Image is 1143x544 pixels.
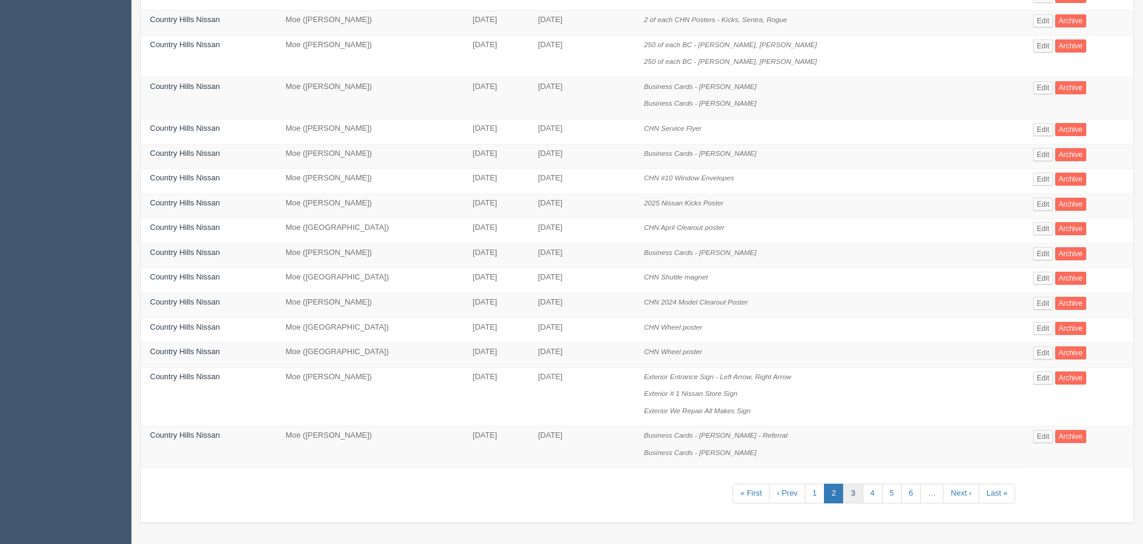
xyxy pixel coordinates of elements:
td: [DATE] [529,35,635,77]
td: [DATE] [529,367,635,426]
td: [DATE] [464,119,529,145]
td: Moe ([GEOGRAPHIC_DATA]) [277,268,464,293]
a: Last » [979,484,1015,503]
td: [DATE] [464,193,529,219]
a: 1 [805,484,825,503]
a: Country Hills Nissan [150,173,220,182]
a: Country Hills Nissan [150,322,220,331]
a: Archive [1055,123,1086,136]
td: [DATE] [464,219,529,244]
td: [DATE] [529,169,635,194]
i: Business Cards - [PERSON_NAME] [644,248,756,256]
td: [DATE] [529,243,635,268]
a: Archive [1055,346,1086,359]
a: 3 [843,484,863,503]
td: Moe ([PERSON_NAME]) [277,243,464,268]
td: Moe ([GEOGRAPHIC_DATA]) [277,219,464,244]
a: Country Hills Nissan [150,347,220,356]
i: 2025 Nissan Kicks Poster [644,199,724,207]
td: [DATE] [464,343,529,368]
a: Edit [1033,346,1053,359]
td: [DATE] [464,318,529,343]
a: Edit [1033,173,1053,186]
td: [DATE] [464,77,529,119]
i: 250 of each BC - [PERSON_NAME], [PERSON_NAME] [644,41,817,48]
i: 2 of each CHN Posters - Kicks, Sentra, Rogue [644,16,787,23]
td: [DATE] [464,169,529,194]
td: [DATE] [529,77,635,119]
i: CHN Shuttle magnet [644,273,708,281]
a: Edit [1033,198,1053,211]
i: Exterior # 1 Nissan Store Sign [644,389,738,397]
td: [DATE] [529,119,635,145]
a: … [920,484,943,503]
i: Business Cards - [PERSON_NAME] [644,448,756,456]
td: Moe ([PERSON_NAME]) [277,193,464,219]
td: Moe ([PERSON_NAME]) [277,426,464,468]
a: Archive [1055,198,1086,211]
a: Edit [1033,14,1053,27]
a: 4 [863,484,882,503]
a: Edit [1033,247,1053,260]
a: Archive [1055,322,1086,335]
td: Moe ([GEOGRAPHIC_DATA]) [277,318,464,343]
a: Archive [1055,14,1086,27]
a: Country Hills Nissan [150,149,220,158]
td: Moe ([PERSON_NAME]) [277,35,464,77]
td: [DATE] [529,219,635,244]
a: Archive [1055,272,1086,285]
a: Country Hills Nissan [150,124,220,133]
a: Archive [1055,222,1086,235]
a: Archive [1055,39,1086,53]
td: Moe ([PERSON_NAME]) [277,169,464,194]
a: 5 [882,484,902,503]
td: [DATE] [529,426,635,468]
td: Moe ([PERSON_NAME]) [277,367,464,426]
td: [DATE] [529,343,635,368]
a: Edit [1033,148,1053,161]
a: Archive [1055,148,1086,161]
a: Country Hills Nissan [150,40,220,49]
a: 6 [901,484,921,503]
i: Business Cards - [PERSON_NAME] [644,99,756,107]
a: Edit [1033,222,1053,235]
a: Country Hills Nissan [150,15,220,24]
td: [DATE] [464,243,529,268]
td: Moe ([PERSON_NAME]) [277,77,464,119]
a: Country Hills Nissan [150,82,220,91]
a: Edit [1033,39,1053,53]
i: CHN #10 Window Envelopes [644,174,734,182]
i: 250 of each BC - [PERSON_NAME], [PERSON_NAME] [644,57,817,65]
a: 2 [824,484,844,503]
a: Edit [1033,430,1053,443]
a: Archive [1055,247,1086,260]
td: [DATE] [529,193,635,219]
td: Moe ([PERSON_NAME]) [277,144,464,169]
i: CHN 2024 Model Clearout Poster [644,298,748,306]
i: Business Cards - [PERSON_NAME] - Referral [644,431,787,439]
td: [DATE] [464,367,529,426]
a: Next › [943,484,979,503]
a: Edit [1033,297,1053,310]
a: Archive [1055,173,1086,186]
td: [DATE] [464,144,529,169]
a: Edit [1033,371,1053,385]
a: Country Hills Nissan [150,223,220,232]
a: Country Hills Nissan [150,272,220,281]
a: Edit [1033,123,1053,136]
a: Edit [1033,81,1053,94]
td: Moe ([PERSON_NAME]) [277,11,464,36]
td: [DATE] [529,11,635,36]
td: [DATE] [529,268,635,293]
td: [DATE] [464,268,529,293]
td: [DATE] [464,293,529,318]
a: ‹ Prev [769,484,805,503]
a: Country Hills Nissan [150,431,220,439]
td: [DATE] [464,426,529,468]
td: [DATE] [529,293,635,318]
i: CHN April Clearout poster [644,223,725,231]
i: Exterior Entrance Sign - Left Arrow, Right Arrow [644,373,792,380]
td: [DATE] [529,318,635,343]
i: CHN Wheel poster [644,348,702,355]
a: Country Hills Nissan [150,248,220,257]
